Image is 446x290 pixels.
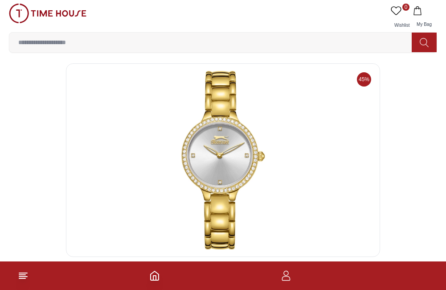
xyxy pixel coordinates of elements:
[413,22,435,27] span: My Bag
[9,4,86,23] img: ...
[357,72,371,87] span: 45%
[402,4,409,11] span: 0
[74,71,372,249] img: SLAZENGER Women's Analog Silver Dial Watch - SL.9.2335.3.01
[389,4,411,32] a: 0Wishlist
[391,23,413,28] span: Wishlist
[149,270,160,281] a: Home
[411,4,437,32] button: My Bag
